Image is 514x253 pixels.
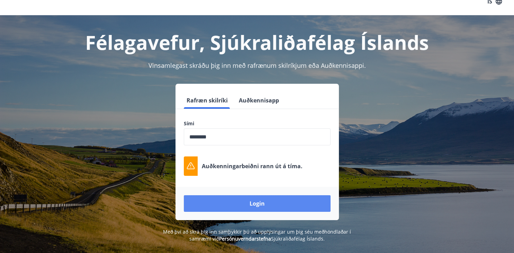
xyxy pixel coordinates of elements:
h1: Félagavefur, Sjúkraliðafélag Íslands [16,29,498,55]
label: Sími [184,120,331,127]
a: Persónuverndarstefna [219,235,271,242]
span: Vinsamlegast skráðu þig inn með rafrænum skilríkjum eða Auðkennisappi. [148,61,366,70]
button: Rafræn skilríki [184,92,231,109]
p: Auðkenningarbeiðni rann út á tíma. [202,162,303,170]
span: Með því að skrá þig inn samþykkir þú að upplýsingar um þig séu meðhöndlaðar í samræmi við Sjúkral... [163,228,351,242]
button: Login [184,195,331,212]
button: Auðkennisapp [236,92,282,109]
